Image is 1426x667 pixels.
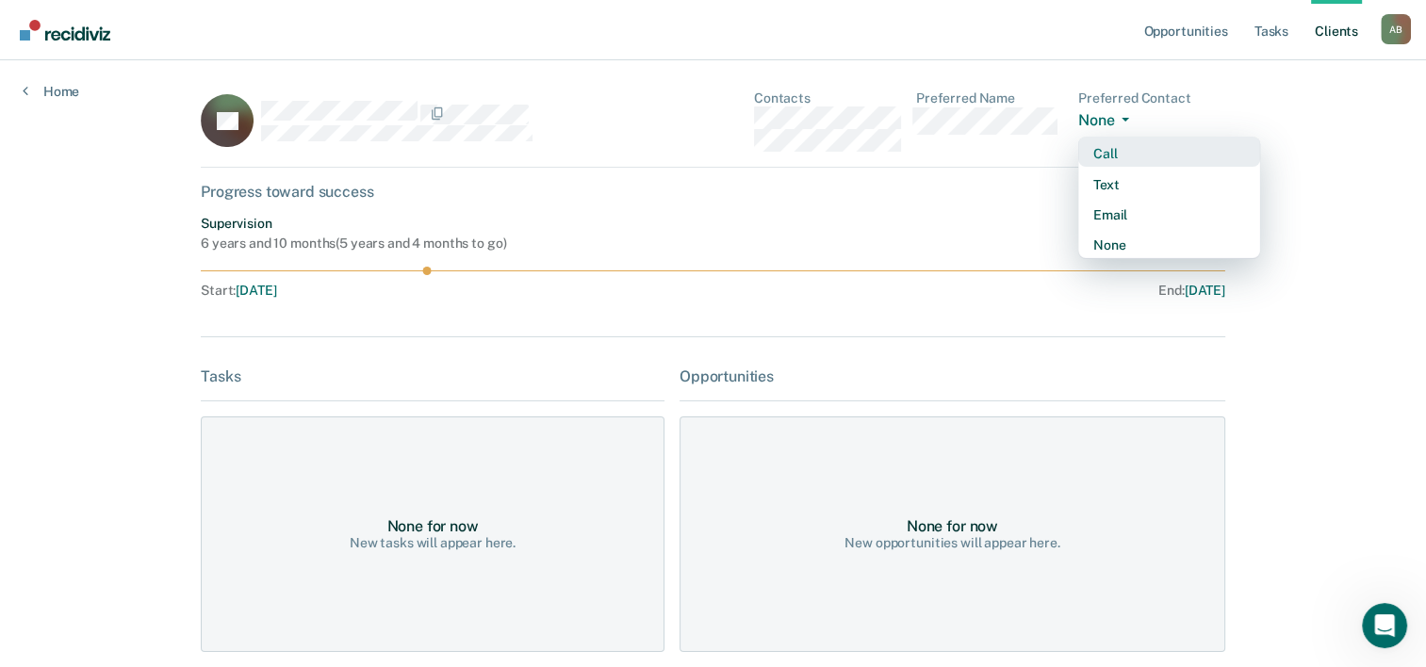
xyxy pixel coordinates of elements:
[15,451,309,511] div: are there other clients with the same issue?
[15,371,362,451] div: Rajan says…
[201,183,1225,201] div: Progress toward success
[1362,603,1407,648] iframe: Intercom live chat
[1093,177,1245,193] div: Text
[20,20,110,41] img: Recidiviz
[15,112,362,371] div: Ali says…
[54,10,84,41] img: Profile image for Operator
[68,112,362,356] div: 17544527 this client for example is in phase III but he's in Phase II on recidivis. the problem w...
[120,523,135,538] button: Start recording
[1078,90,1225,106] dt: Preferred Contact
[1093,146,1245,162] div: Call
[1093,237,1245,253] div: None
[23,83,79,100] a: Home
[680,367,1225,385] div: Opportunities
[1185,283,1225,298] span: [DATE]
[1078,111,1137,133] button: None
[16,483,361,515] textarea: Message…
[844,535,1059,551] div: New opportunities will appear here.
[15,371,309,449] div: ahhh ok! Thanks for sharing this. I will relay it to the team and look into fixing the phase
[12,8,48,43] button: go back
[201,236,506,252] div: 6 years and 10 months ( 5 years and 4 months to go )
[201,283,713,299] div: Start :
[29,523,44,538] button: Upload attachment
[59,523,74,538] button: Emoji picker
[1381,14,1411,44] div: A B
[91,9,158,24] h1: Operator
[754,90,901,106] dt: Contacts
[201,367,664,385] div: Tasks
[1381,14,1411,44] button: Profile dropdown button
[386,517,478,535] div: None for now
[91,24,235,42] p: The team can also help
[30,382,294,438] div: ahhh ok! Thanks for sharing this. I will relay it to the team and look into fixing the phase
[30,463,294,499] div: are there other clients with the same issue?
[15,87,362,112] div: [DATE]
[236,283,276,298] span: [DATE]
[201,216,506,232] div: Supervision
[350,535,516,551] div: New tasks will appear here.
[721,283,1225,299] div: End :
[323,515,353,545] button: Send a message…
[916,90,1063,106] dt: Preferred Name
[15,451,362,526] div: Rajan says…
[331,8,365,41] div: Close
[83,123,347,345] div: 17544527 this client for example is in phase III but he's in Phase II on recidivis. the problem w...
[90,523,105,538] button: Gif picker
[1093,207,1245,223] div: Email
[295,8,331,43] button: Home
[907,517,998,535] div: None for now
